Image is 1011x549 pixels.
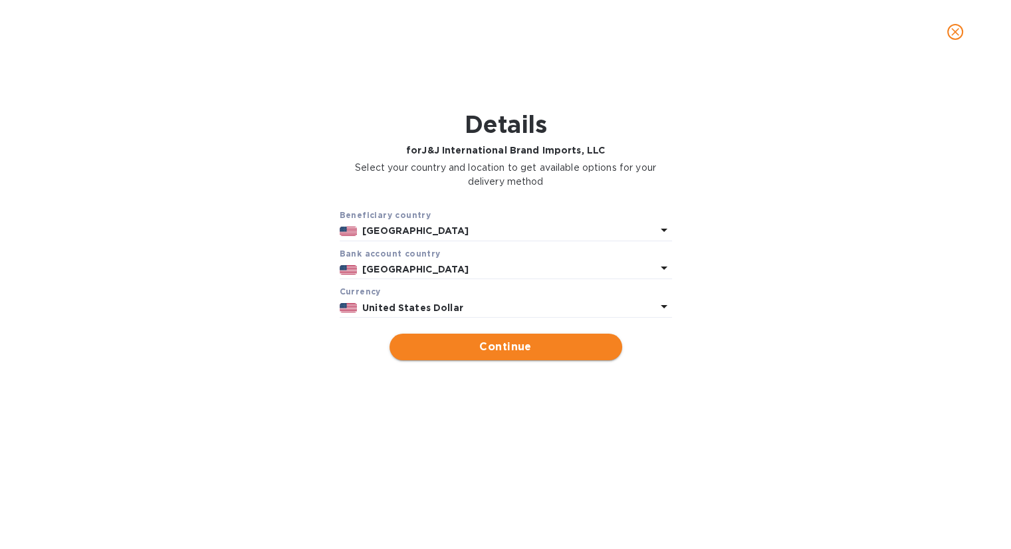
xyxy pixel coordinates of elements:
img: US [340,265,358,274]
b: United States Dollar [362,302,463,313]
b: Bank account cоuntry [340,249,441,259]
button: close [939,16,971,48]
b: for J&J International Brand Imports, LLC [406,145,605,156]
span: Continue [400,339,612,355]
b: Beneficiary country [340,210,431,220]
b: [GEOGRAPHIC_DATA] [362,264,469,274]
b: [GEOGRAPHIC_DATA] [362,225,469,236]
p: Select your country and location to get available options for your delivery method [340,161,672,189]
b: Currency [340,286,381,296]
button: Continue [390,334,622,360]
img: USD [340,303,358,312]
img: US [340,227,358,236]
h1: Details [340,110,672,138]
